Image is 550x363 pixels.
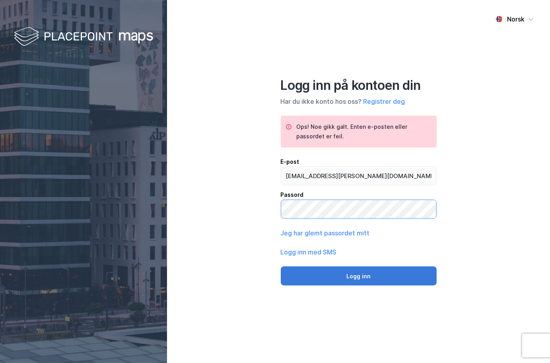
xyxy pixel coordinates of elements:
div: Kontrollprogram for chat [510,325,550,363]
div: Norsk [507,14,525,24]
div: Har du ikke konto hos oss? [281,97,437,106]
button: Registrer deg [363,97,405,106]
div: Passord [281,190,437,200]
iframe: Chat Widget [510,325,550,363]
button: Logg inn [281,266,437,285]
button: Logg inn med SMS [281,247,337,257]
img: logo-white.f07954bde2210d2a523dddb988cd2aa7.svg [14,25,153,49]
div: E-post [281,157,437,167]
div: Ops! Noe gikk galt. Enten e-posten eller passordet er feil. [297,122,430,141]
div: Logg inn på kontoen din [281,78,437,93]
button: Jeg har glemt passordet mitt [281,228,370,238]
